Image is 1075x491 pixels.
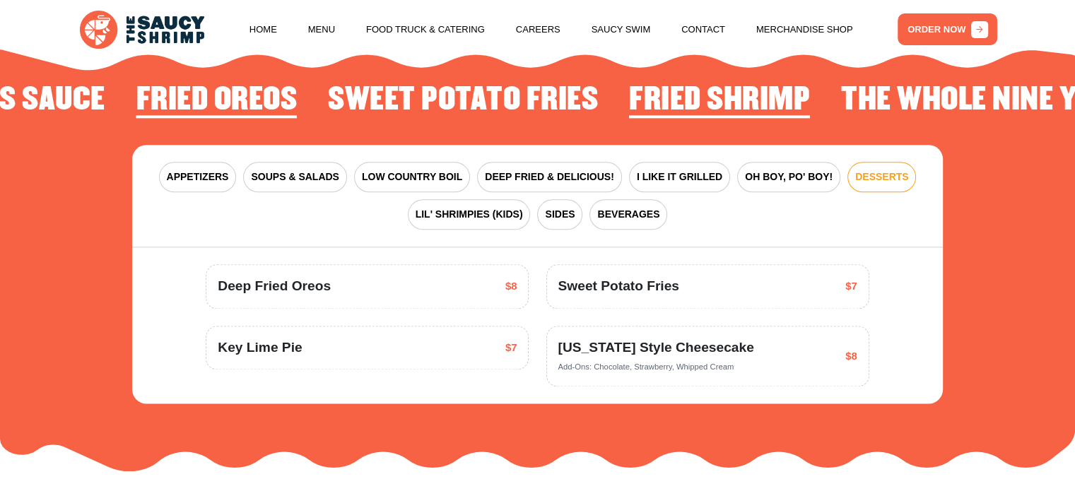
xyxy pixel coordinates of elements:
[218,276,331,297] span: Deep Fried Oreos
[855,170,908,184] span: DESSERTS
[545,207,575,222] span: SIDES
[218,338,302,358] span: Key Lime Pie
[328,83,598,118] h2: Sweet Potato Fries
[537,199,582,230] button: SIDES
[745,170,833,184] span: OH BOY, PO' BOY!
[845,278,857,295] span: $7
[589,199,667,230] button: BEVERAGES
[756,3,853,57] a: Merchandise Shop
[516,3,560,57] a: Careers
[366,3,485,57] a: Food Truck & Catering
[592,3,651,57] a: Saucy Swim
[136,83,298,122] li: 3 of 4
[485,170,614,184] span: DEEP FRIED & DELICIOUS!
[408,199,531,230] button: LIL' SHRIMPIES (KIDS)
[637,170,722,184] span: I LIKE IT GRILLED
[629,83,810,122] li: 1 of 4
[416,207,523,222] span: LIL' SHRIMPIES (KIDS)
[159,162,237,192] button: APPETIZERS
[847,162,916,192] button: DESSERTS
[354,162,470,192] button: LOW COUNTRY BOIL
[167,170,229,184] span: APPETIZERS
[737,162,840,192] button: OH BOY, PO' BOY!
[477,162,622,192] button: DEEP FRIED & DELICIOUS!
[249,3,277,57] a: Home
[251,170,339,184] span: SOUPS & SALADS
[505,278,517,295] span: $8
[558,362,734,371] span: Add-Ons: Chocolate, Strawberry, Whipped Cream
[505,340,517,356] span: $7
[681,3,725,57] a: Contact
[845,348,857,365] span: $8
[362,170,462,184] span: LOW COUNTRY BOIL
[243,162,346,192] button: SOUPS & SALADS
[136,83,298,118] h2: Fried Oreos
[558,276,679,297] span: Sweet Potato Fries
[898,13,997,45] a: ORDER NOW
[597,207,659,222] span: BEVERAGES
[308,3,335,57] a: Menu
[80,11,204,48] img: logo
[629,162,730,192] button: I LIKE IT GRILLED
[328,83,598,122] li: 4 of 4
[558,338,753,358] span: [US_STATE] Style Cheesecake
[629,83,810,118] h2: Fried Shrimp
